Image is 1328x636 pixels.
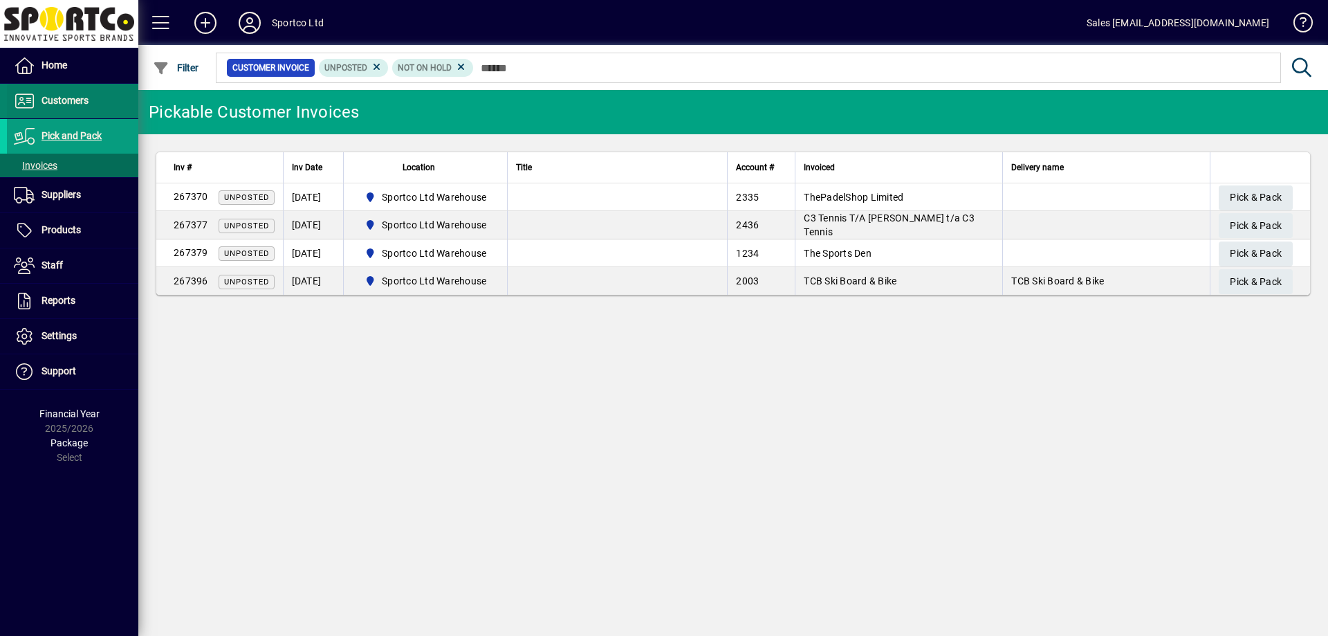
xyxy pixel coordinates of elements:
button: Pick & Pack [1219,213,1293,238]
span: Customers [41,95,89,106]
span: Location [403,160,435,175]
a: Products [7,213,138,248]
span: Financial Year [39,408,100,419]
span: 1234 [736,248,759,259]
span: The Sports Den [804,248,871,259]
span: Unposted [224,193,269,202]
span: Products [41,224,81,235]
span: 267379 [174,247,208,258]
span: 2335 [736,192,759,203]
a: Settings [7,319,138,354]
span: Package [50,437,88,448]
a: Customers [7,84,138,118]
a: Suppliers [7,178,138,212]
span: Pick & Pack [1230,215,1282,237]
span: Unposted [224,278,269,287]
span: 267396 [174,275,208,287]
a: Home [7,48,138,83]
span: Sportco Ltd Warehouse [359,189,492,206]
a: Staff [7,248,138,283]
span: Sportco Ltd Warehouse [382,190,486,204]
div: Invoiced [804,160,994,175]
span: Inv Date [292,160,322,175]
span: 2436 [736,219,759,230]
td: [DATE] [283,211,343,239]
span: Unposted [224,221,269,230]
span: Delivery name [1011,160,1064,175]
td: [DATE] [283,267,343,295]
span: Pick & Pack [1230,271,1282,293]
a: Reports [7,284,138,318]
div: Location [352,160,499,175]
div: Sportco Ltd [272,12,324,34]
mat-chip: Hold Status: Not On Hold [392,59,473,77]
span: Pick and Pack [41,130,102,141]
a: Knowledge Base [1283,3,1311,48]
span: Sportco Ltd Warehouse [359,273,492,289]
div: Delivery name [1011,160,1201,175]
div: Account # [736,160,786,175]
span: Account # [736,160,774,175]
span: Filter [153,62,199,73]
span: ThePadelShop Limited [804,192,903,203]
span: Invoices [14,160,57,171]
span: Pick & Pack [1230,242,1282,265]
span: Reports [41,295,75,306]
span: Home [41,60,67,71]
td: [DATE] [283,183,343,211]
button: Pick & Pack [1219,269,1293,294]
span: Suppliers [41,189,81,200]
button: Add [183,10,228,35]
td: [DATE] [283,239,343,267]
span: Support [41,365,76,376]
span: Sportco Ltd Warehouse [382,218,486,232]
span: Pick & Pack [1230,186,1282,209]
span: Unposted [224,249,269,258]
a: Support [7,354,138,389]
span: TCB Ski Board & Bike [1011,275,1104,287]
span: Settings [41,330,77,341]
span: Not On Hold [398,63,452,73]
div: Pickable Customer Invoices [149,101,360,123]
a: Invoices [7,154,138,177]
span: Customer Invoice [232,61,309,75]
span: 2003 [736,275,759,287]
span: Unposted [324,63,367,73]
span: Title [516,160,532,175]
span: Invoiced [804,160,835,175]
div: Title [516,160,719,175]
div: Sales [EMAIL_ADDRESS][DOMAIN_NAME] [1087,12,1269,34]
span: Inv # [174,160,192,175]
span: C3 Tennis T/A [PERSON_NAME] t/a C3 Tennis [804,212,975,237]
span: Staff [41,260,63,271]
span: 267377 [174,219,208,230]
button: Filter [149,55,203,80]
span: 267370 [174,191,208,202]
span: Sportco Ltd Warehouse [359,217,492,233]
span: Sportco Ltd Warehouse [359,245,492,262]
span: Sportco Ltd Warehouse [382,246,486,260]
span: TCB Ski Board & Bike [804,275,896,287]
span: Sportco Ltd Warehouse [382,274,486,288]
div: Inv # [174,160,275,175]
div: Inv Date [292,160,335,175]
button: Profile [228,10,272,35]
button: Pick & Pack [1219,242,1293,266]
mat-chip: Customer Invoice Status: Unposted [319,59,389,77]
button: Pick & Pack [1219,185,1293,210]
